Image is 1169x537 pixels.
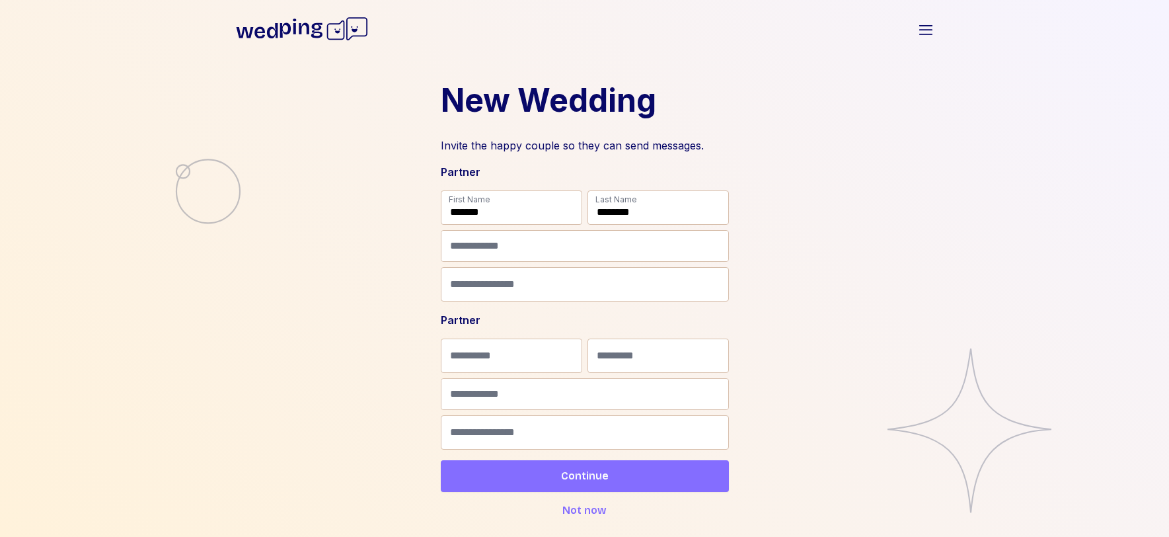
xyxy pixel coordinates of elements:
[441,312,729,328] div: Partner
[441,164,729,180] div: Partner
[441,339,582,373] input: First Name
[587,339,729,373] input: Last Name
[441,415,729,450] input: Email (optional)
[562,503,607,518] span: Not now
[441,267,729,302] input: Email (optional)
[441,460,729,492] button: Continue
[441,138,729,153] div: Invite the happy couple so they can send messages.
[561,468,609,484] span: Continue
[587,190,729,225] input: Last Name
[441,503,729,518] button: Not now
[441,190,582,225] input: First Name
[441,85,729,116] h1: New Wedding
